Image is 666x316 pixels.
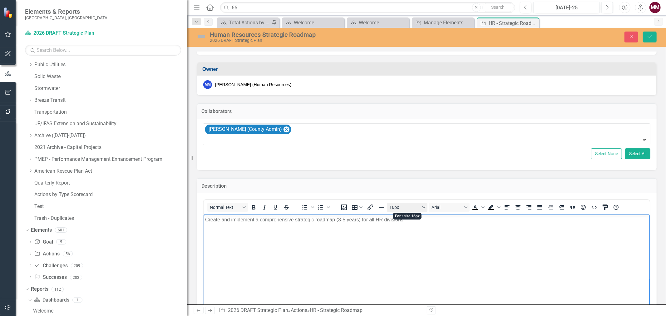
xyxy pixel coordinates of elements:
[210,205,240,210] span: Normal Text
[34,120,187,127] a: UF/IFAS Extension and Sustainability
[376,203,387,212] button: Horizontal line
[34,132,187,139] a: Archive ([DATE]-[DATE])
[600,203,610,212] button: CSS Editor
[291,307,307,313] a: Actions
[270,203,281,212] button: Underline
[207,203,248,212] button: Block Normal Text
[34,168,187,175] a: American Rescue Plan Act
[489,19,538,27] div: HR - Strategic Roadmap
[210,31,454,38] div: Human Resources Strategic Roadmap
[207,125,283,134] div: [PERSON_NAME] (County Admin)
[589,203,599,212] button: HTML Editor
[486,203,501,212] div: Background color Black
[34,297,69,304] a: Dashboards
[533,2,600,13] button: [DATE]-25
[625,148,650,159] button: Select All
[365,203,376,212] button: Insert/edit link
[210,38,454,43] div: 2026 DRAFT Strategic Plan
[25,15,109,20] small: [GEOGRAPHIC_DATA], [GEOGRAPHIC_DATA]
[649,2,661,13] button: MM
[202,67,653,72] h3: Owner
[34,203,187,210] a: Test
[219,19,270,27] a: Total Actions by Type
[281,203,292,212] button: Strikethrough
[429,203,470,212] button: Font Arial
[31,227,52,234] a: Elements
[34,156,187,163] a: PMEP - Performance Management Enhancement Program
[545,203,556,212] button: Decrease indent
[34,85,187,92] a: Stormwater
[34,61,187,68] a: Public Utilities
[284,19,343,27] a: Welcome
[25,45,181,56] input: Search Below...
[52,287,64,292] div: 112
[432,205,462,210] span: Arial
[33,308,187,314] div: Welcome
[201,183,652,189] h3: Description
[502,203,512,212] button: Align left
[284,126,289,132] div: Remove Melanie McGill (County Admin)
[578,203,589,212] button: Emojis
[219,307,422,314] div: » »
[72,298,82,303] div: 1
[248,203,259,212] button: Bold
[294,19,343,27] div: Welcome
[34,250,59,258] a: Actions
[389,205,420,210] span: 16px
[491,5,505,10] span: Search
[310,307,363,313] div: HR - Strategic Roadmap
[34,239,53,246] a: Goal
[591,148,622,159] button: Select None
[34,73,187,80] a: Solid Waste
[34,262,67,269] a: Challenges
[34,109,187,116] a: Transportation
[424,19,473,27] div: Manage Elements
[201,109,652,114] h3: Collaborators
[339,203,349,212] button: Insert image
[31,286,48,293] a: Reports
[25,30,103,37] a: 2026 DRAFT Strategic Plan
[611,203,621,212] button: Help
[203,80,212,89] div: MM
[34,274,67,281] a: Successes
[315,203,331,212] div: Numbered list
[34,97,187,104] a: Breeze Transit
[220,2,515,13] input: Search ClearPoint...
[567,203,578,212] button: Blockquote
[197,32,207,42] img: Not Defined
[359,19,408,27] div: Welcome
[259,203,270,212] button: Italic
[34,191,187,198] a: Actions by Type Scorecard
[482,3,514,12] button: Search
[387,203,427,212] button: Font size 16px
[3,7,14,18] img: ClearPoint Strategy
[229,19,270,27] div: Total Actions by Type
[556,203,567,212] button: Increase indent
[299,203,315,212] div: Bullet list
[470,203,486,212] div: Text color Black
[63,251,73,256] div: 56
[56,239,66,245] div: 5
[228,307,288,313] a: 2026 DRAFT Strategic Plan
[55,228,67,233] div: 601
[32,306,187,316] a: Welcome
[524,203,534,212] button: Align right
[34,144,187,151] a: 2021 Archive - Capital Projects
[215,81,291,88] div: [PERSON_NAME] (Human Resources)
[71,263,83,268] div: 259
[34,215,187,222] a: Trash - Duplicates
[535,4,598,12] div: [DATE]-25
[348,19,408,27] a: Welcome
[413,19,473,27] a: Manage Elements
[535,203,545,212] button: Justify
[34,180,187,187] a: Quarterly Report
[513,203,523,212] button: Align center
[350,203,365,212] button: Table
[25,8,109,15] span: Elements & Reports
[70,275,82,280] div: 203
